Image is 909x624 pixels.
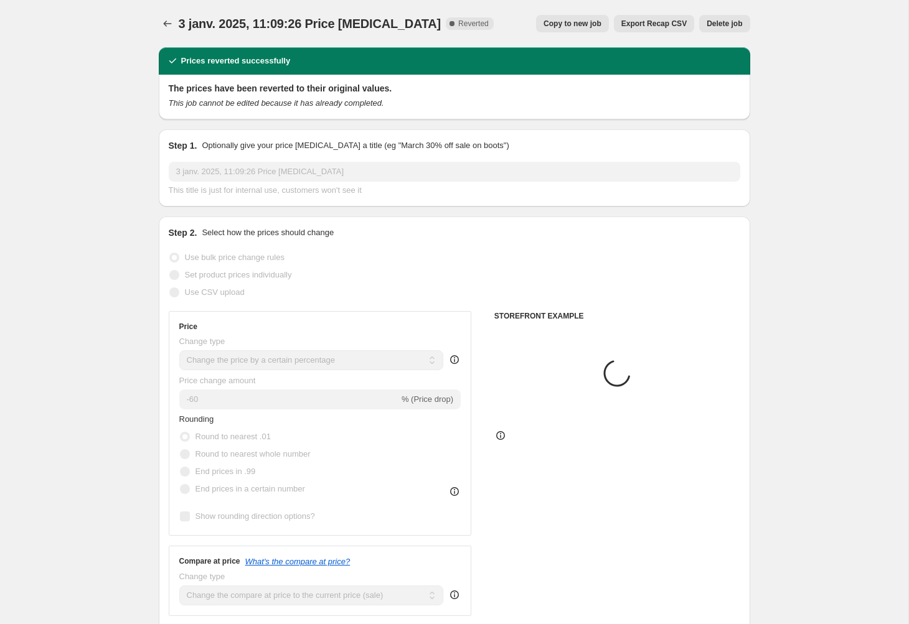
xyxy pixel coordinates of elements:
span: Reverted [458,19,489,29]
i: This job cannot be edited because it has already completed. [169,98,384,108]
span: Export Recap CSV [621,19,687,29]
span: Show rounding direction options? [195,511,315,521]
input: 30% off holiday sale [169,162,740,182]
button: Delete job [699,15,750,32]
span: Price change amount [179,376,256,385]
span: Set product prices individually [185,270,292,279]
h2: Step 1. [169,139,197,152]
span: Copy to new job [544,19,601,29]
h3: Compare at price [179,556,240,566]
h3: Price [179,322,197,332]
span: This title is just for internal use, customers won't see it [169,185,362,195]
h2: The prices have been reverted to their original values. [169,82,740,95]
h6: STOREFRONT EXAMPLE [494,311,740,321]
span: Use bulk price change rules [185,253,285,262]
span: Rounding [179,414,214,424]
p: Optionally give your price [MEDICAL_DATA] a title (eg "March 30% off sale on boots") [202,139,509,152]
button: Copy to new job [536,15,609,32]
span: Change type [179,572,225,581]
div: help [448,589,461,601]
h2: Step 2. [169,226,197,239]
button: Price change jobs [159,15,176,32]
button: Export Recap CSV [614,15,694,32]
span: End prices in a certain number [195,484,305,493]
button: What's the compare at price? [245,557,351,566]
span: Change type [179,337,225,346]
h2: Prices reverted successfully [181,55,291,67]
div: help [448,353,461,366]
span: % (Price drop) [402,394,453,404]
span: 3 janv. 2025, 11:09:26 Price [MEDICAL_DATA] [179,17,441,30]
span: Use CSV upload [185,287,245,297]
span: Round to nearest .01 [195,432,271,441]
span: Round to nearest whole number [195,449,311,459]
p: Select how the prices should change [202,226,334,239]
span: End prices in .99 [195,467,256,476]
input: -15 [179,389,399,409]
span: Delete job [707,19,742,29]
